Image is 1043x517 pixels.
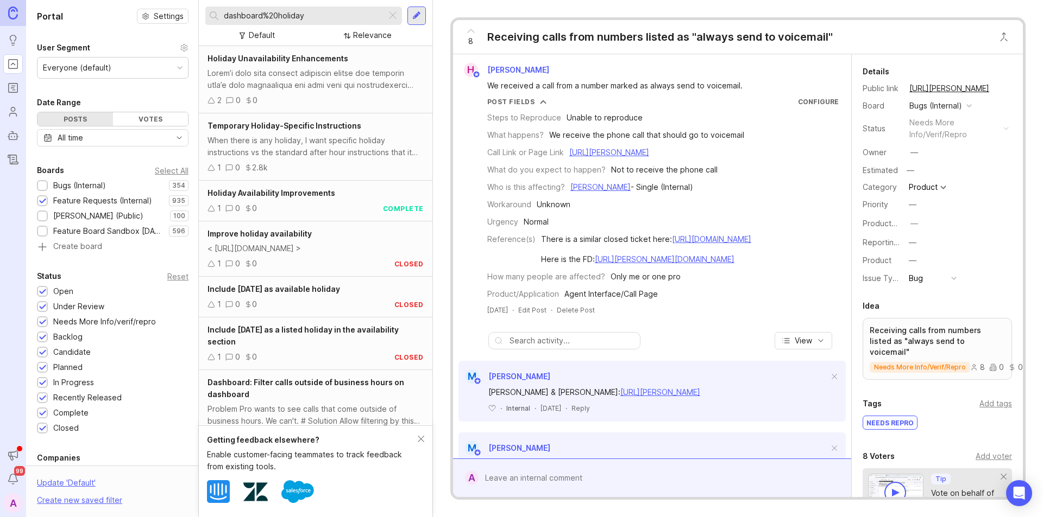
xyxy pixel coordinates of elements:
[236,94,241,106] div: 0
[199,277,432,317] a: Include [DATE] as available holiday100closed
[863,100,901,112] div: Board
[570,182,631,192] a: [PERSON_NAME]
[53,361,83,373] div: Planned
[458,441,550,455] a: M[PERSON_NAME]
[500,404,502,413] div: ·
[611,271,681,283] div: Only me or one pro
[487,65,549,74] span: [PERSON_NAME]
[798,98,839,106] a: Configure
[208,229,312,238] span: Improve holiday availability
[199,46,432,113] a: Holiday Unavailability EnhancementsLorem’i dolo sita consect adipiscin elitse doe temporin utla’e...
[252,202,257,214] div: 0
[863,65,889,78] div: Details
[487,305,508,315] a: [DATE]
[903,163,918,177] div: —
[53,331,83,343] div: Backlog
[167,273,189,279] div: Reset
[37,41,90,54] div: User Segment
[43,62,111,74] div: Everyone (default)
[37,494,122,506] div: Create new saved filter
[566,404,567,413] div: ·
[252,258,257,270] div: 0
[37,112,113,126] div: Posts
[217,162,221,174] div: 1
[208,378,404,399] span: Dashboard: Filter calls outside of business hours on dashboard
[863,238,921,247] label: Reporting Team
[383,204,424,213] div: complete
[970,363,985,371] div: 8
[458,369,550,384] a: M[PERSON_NAME]
[524,216,549,228] div: Normal
[672,234,751,244] a: [URL][DOMAIN_NAME]
[564,288,658,300] div: Agent Interface/Call Page
[909,254,916,266] div: —
[993,26,1015,48] button: Close button
[906,81,992,95] a: [URL][PERSON_NAME]
[199,113,432,181] a: Temporary Holiday-Specific InstructionsWhen there is any holiday, I want specific holiday instruc...
[795,335,812,346] span: View
[909,117,999,141] div: needs more info/verif/repro
[37,451,80,464] div: Companies
[909,199,916,210] div: —
[468,35,473,47] span: 8
[473,449,481,457] img: member badge
[909,272,923,284] div: Bug
[173,212,185,220] p: 100
[472,71,480,79] img: member badge
[217,298,221,310] div: 1
[207,480,230,503] img: Intercom logo
[253,94,257,106] div: 0
[863,167,898,174] div: Estimated
[874,363,966,372] p: needs more info/verif/repro
[208,54,348,63] span: Holiday Unavailability Enhancements
[208,67,424,91] div: Lorem’i dolo sita consect adipiscin elitse doe temporin utla’e dolo magnaaliqua eni admi veni qui...
[217,258,221,270] div: 1
[457,63,558,77] a: H[PERSON_NAME]
[863,299,879,312] div: Idea
[207,434,418,446] div: Getting feedback elsewhere?
[53,407,89,419] div: Complete
[535,404,536,413] div: ·
[53,225,164,237] div: Feature Board Sandbox [DATE]
[487,97,547,106] button: Post Fields
[863,416,917,429] div: NEEDS REPRO
[465,471,479,485] div: A
[487,181,565,193] div: Who is this affecting?
[863,123,901,135] div: Status
[976,450,1012,462] div: Add voter
[863,200,888,209] label: Priority
[154,11,184,22] span: Settings
[207,449,418,473] div: Enable customer-facing teammates to track feedback from existing tools.
[487,112,561,124] div: Steps to Reproduce
[199,317,432,370] a: Include [DATE] as a listed holiday in the availability section100closed
[235,258,240,270] div: 0
[488,443,550,452] span: [PERSON_NAME]
[172,227,185,235] p: 596
[53,301,104,312] div: Under Review
[863,273,902,283] label: Issue Type
[510,335,634,347] input: Search activity...
[14,466,25,476] span: 99
[487,29,833,44] div: Receiving calls from numbers listed as "always send to voicemail"
[487,233,536,245] div: Reference(s)
[611,164,718,176] div: Not to receive the phone call
[37,164,64,177] div: Boards
[208,135,424,158] div: When there is any holiday, I want specific holiday instructions vs the standard after hour instru...
[487,199,531,210] div: Workaround
[512,305,514,315] div: ·
[537,199,570,210] div: Unknown
[172,181,185,190] p: 354
[979,398,1012,410] div: Add tags
[172,196,185,205] p: 935
[910,146,918,158] div: —
[863,256,891,265] label: Product
[113,112,189,126] div: Votes
[909,100,962,112] div: Bugs (Internal)
[3,126,23,145] a: Autopilot
[907,216,921,231] button: ProductboardID
[487,97,535,106] div: Post Fields
[53,285,73,297] div: Open
[910,218,918,229] div: —
[1008,363,1023,371] div: 0
[863,450,895,463] div: 8 Voters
